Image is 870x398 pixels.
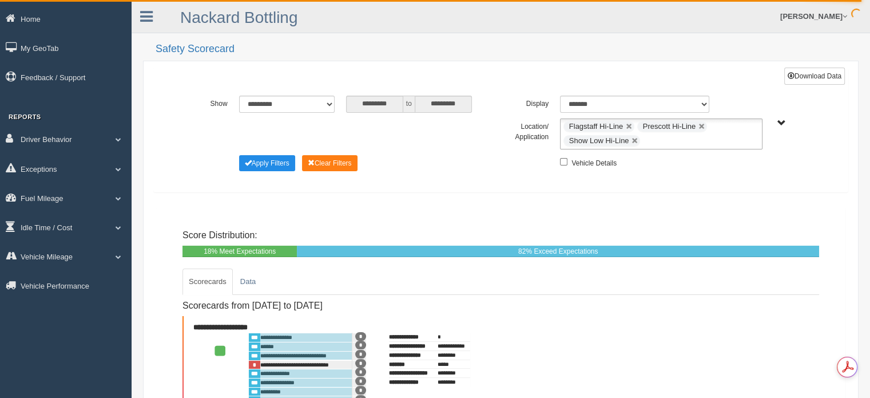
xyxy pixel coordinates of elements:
span: Flagstaff Hi-Line [569,122,623,131]
h2: Safety Scorecard [156,44,859,55]
button: Download Data [784,68,845,85]
button: Change Filter Options [302,155,357,171]
label: Show [180,96,233,109]
h4: Scorecards from [DATE] to [DATE] [182,301,526,311]
a: Scorecards [182,269,233,295]
a: Data [234,269,262,295]
span: Prescott Hi-Line [643,122,696,131]
span: Show Low Hi-Line [569,136,629,145]
button: Change Filter Options [239,155,295,171]
span: 18% Meet Expectations [204,247,276,255]
label: Vehicle Details [571,155,617,169]
span: 82% Exceed Expectations [518,247,598,255]
span: to [403,96,415,113]
label: Location/ Application [501,119,555,142]
h4: Score Distribution: [182,230,819,241]
label: Display [500,96,554,109]
a: Nackard Bottling [180,9,297,26]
